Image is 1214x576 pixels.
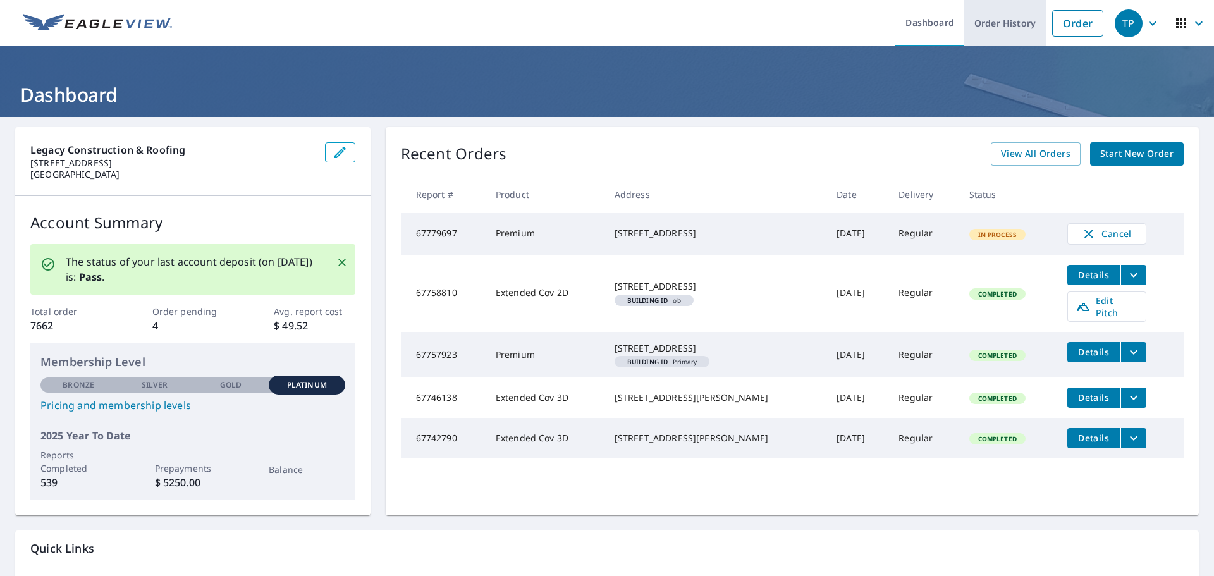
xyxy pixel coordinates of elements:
p: Order pending [152,305,233,318]
td: 67746138 [401,377,486,418]
a: Start New Order [1090,142,1184,166]
td: [DATE] [826,418,888,458]
p: Bronze [63,379,94,391]
a: View All Orders [991,142,1081,166]
span: Details [1075,432,1113,444]
span: ob [620,297,689,303]
button: Cancel [1067,223,1146,245]
span: Cancel [1081,226,1133,242]
span: In Process [971,230,1025,239]
p: Silver [142,379,168,391]
td: Extended Cov 3D [486,377,604,418]
span: Details [1075,269,1113,281]
th: Address [604,176,826,213]
button: filesDropdownBtn-67757923 [1120,342,1146,362]
h1: Dashboard [15,82,1199,107]
div: TP [1115,9,1143,37]
th: Status [959,176,1057,213]
td: Extended Cov 3D [486,418,604,458]
a: Edit Pitch [1067,291,1146,322]
p: The status of your last account deposit (on [DATE]) is: . [66,254,321,285]
a: Order [1052,10,1103,37]
td: [DATE] [826,255,888,332]
td: 67742790 [401,418,486,458]
p: $ 5250.00 [155,475,231,490]
td: 67757923 [401,332,486,377]
td: [DATE] [826,332,888,377]
span: Completed [971,394,1024,403]
td: Regular [888,213,959,255]
th: Product [486,176,604,213]
div: [STREET_ADDRESS][PERSON_NAME] [615,391,816,404]
p: Legacy Construction & Roofing [30,142,315,157]
button: filesDropdownBtn-67746138 [1120,388,1146,408]
th: Report # [401,176,486,213]
td: [DATE] [826,377,888,418]
td: 67779697 [401,213,486,255]
p: Gold [220,379,242,391]
p: Account Summary [30,211,355,234]
p: 2025 Year To Date [40,428,345,443]
button: filesDropdownBtn-67758810 [1120,265,1146,285]
em: Building ID [627,297,668,303]
p: [GEOGRAPHIC_DATA] [30,169,315,180]
p: Quick Links [30,541,1184,556]
p: Prepayments [155,462,231,475]
p: Platinum [287,379,327,391]
div: [STREET_ADDRESS] [615,280,816,293]
p: 4 [152,318,233,333]
em: Building ID [627,358,668,365]
button: detailsBtn-67757923 [1067,342,1120,362]
td: [DATE] [826,213,888,255]
td: Regular [888,332,959,377]
p: Recent Orders [401,142,507,166]
span: Start New Order [1100,146,1174,162]
button: filesDropdownBtn-67742790 [1120,428,1146,448]
td: Premium [486,332,604,377]
p: Total order [30,305,111,318]
button: detailsBtn-67742790 [1067,428,1120,448]
button: Close [334,254,350,271]
a: Pricing and membership levels [40,398,345,413]
p: [STREET_ADDRESS] [30,157,315,169]
span: Details [1075,346,1113,358]
span: Primary [620,358,705,365]
th: Delivery [888,176,959,213]
p: 539 [40,475,116,490]
span: Completed [971,290,1024,298]
button: detailsBtn-67746138 [1067,388,1120,408]
span: Completed [971,434,1024,443]
p: Membership Level [40,353,345,371]
p: Reports Completed [40,448,116,475]
div: [STREET_ADDRESS] [615,342,816,355]
img: EV Logo [23,14,172,33]
td: 67758810 [401,255,486,332]
p: Avg. report cost [274,305,355,318]
b: Pass [79,270,102,284]
td: Regular [888,255,959,332]
p: Balance [269,463,345,476]
td: Extended Cov 2D [486,255,604,332]
td: Regular [888,377,959,418]
span: Details [1075,391,1113,403]
td: Premium [486,213,604,255]
p: 7662 [30,318,111,333]
span: View All Orders [1001,146,1070,162]
td: Regular [888,418,959,458]
button: detailsBtn-67758810 [1067,265,1120,285]
p: $ 49.52 [274,318,355,333]
div: [STREET_ADDRESS] [615,227,816,240]
span: Edit Pitch [1076,295,1138,319]
th: Date [826,176,888,213]
div: [STREET_ADDRESS][PERSON_NAME] [615,432,816,444]
span: Completed [971,351,1024,360]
